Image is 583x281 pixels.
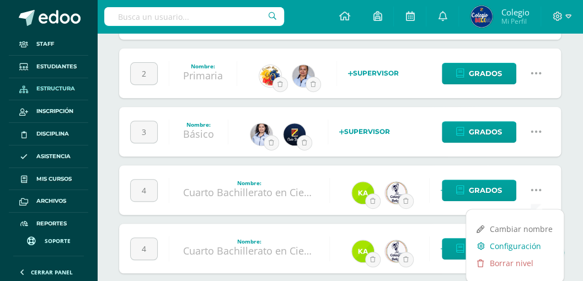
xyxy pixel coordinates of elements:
[191,62,215,70] strong: Nombre:
[292,65,314,87] img: 441f4ab8ccdc0a137039d26f30ac30e5.png
[36,129,69,138] span: Disciplina
[9,123,88,145] a: Disciplina
[442,238,516,260] a: Grados
[385,240,407,262] img: 544bf8086bc8165e313644037ea68f8d.png
[36,40,54,48] span: Staff
[501,17,529,26] span: Mi Perfil
[348,69,399,77] strong: Supervisor
[259,65,281,87] img: 050f0ca4ac5c94d5388e1bdfdf02b0f1.png
[104,7,284,26] input: Busca un usuario...
[442,180,516,201] a: Grados
[237,179,261,187] strong: Nombre:
[9,168,88,191] a: Mis cursos
[36,219,67,228] span: Reportes
[36,197,66,206] span: Archivos
[183,186,367,199] a: Cuarto Bachillerato en Ciencias y Letras
[469,180,502,201] span: Grados
[352,182,374,204] img: 8e9f1d7bb0204b50e559561e123e1a63.png
[9,145,88,168] a: Asistencia
[442,63,516,84] a: Grados
[385,182,407,204] img: 544bf8086bc8165e313644037ea68f8d.png
[237,237,261,245] strong: Nombre:
[9,100,88,123] a: Inscripción
[45,237,71,245] span: Soporte
[36,62,77,71] span: Estudiantes
[36,84,75,93] span: Estructura
[470,6,493,28] img: c600e396c05fc968532ff46e374ede2f.png
[31,268,73,276] span: Cerrar panel
[13,226,84,253] a: Soporte
[9,190,88,213] a: Archivos
[442,121,516,143] a: Grados
[469,63,502,84] span: Grados
[36,152,71,161] span: Asistencia
[466,237,564,255] a: Configuración
[339,127,390,136] strong: Supervisor
[183,127,214,140] a: Básico
[352,240,374,262] img: 8e9f1d7bb0204b50e559561e123e1a63.png
[36,175,72,183] span: Mis cursos
[9,213,88,235] a: Reportes
[183,69,223,82] a: Primaria
[36,107,73,116] span: Inscripción
[9,56,88,78] a: Estudiantes
[466,255,564,272] a: Borrar nivel
[250,123,272,145] img: f298a2716075fd1d79de274eddea8f07.png
[186,121,211,128] strong: Nombre:
[469,122,502,142] span: Grados
[284,123,306,145] img: 0125c0eac4c50c44750533c4a7747585.png
[9,78,88,101] a: Estructura
[183,244,523,257] a: Cuarto Bachillerato en Ciencias y Letras con Orientación en Computación
[501,7,529,18] span: Colegio
[466,220,564,237] a: Cambiar nombre
[9,33,88,56] a: Staff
